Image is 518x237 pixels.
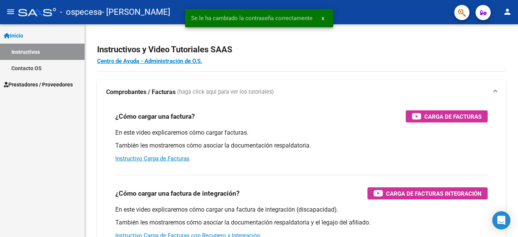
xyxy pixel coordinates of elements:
[492,211,510,229] div: Open Intercom Messenger
[115,129,488,137] p: En este video explicaremos cómo cargar facturas.
[367,187,488,199] button: Carga de Facturas Integración
[424,112,482,121] span: Carga de Facturas
[115,206,488,214] p: En este video explicaremos cómo cargar una factura de integración (discapacidad).
[4,80,73,89] span: Prestadores / Proveedores
[106,88,176,96] strong: Comprobantes / Facturas
[60,4,102,20] span: - ospecesa
[115,111,195,122] h3: ¿Cómo cargar una factura?
[97,42,506,57] h2: Instructivos y Video Tutoriales SAAS
[4,31,23,40] span: Inicio
[115,188,240,199] h3: ¿Cómo cargar una factura de integración?
[503,7,512,16] mat-icon: person
[97,58,202,64] a: Centro de Ayuda - Administración de O.S.
[97,80,506,104] mat-expansion-panel-header: Comprobantes / Facturas (haga click aquí para ver los tutoriales)
[102,4,170,20] span: - [PERSON_NAME]
[406,110,488,122] button: Carga de Facturas
[191,14,312,22] span: Se le ha cambiado la contraseña correctamente
[386,189,482,198] span: Carga de Facturas Integración
[115,141,488,150] p: También les mostraremos cómo asociar la documentación respaldatoria.
[177,88,274,96] span: (haga click aquí para ver los tutoriales)
[322,15,324,22] span: x
[6,7,15,16] mat-icon: menu
[115,218,488,227] p: También les mostraremos cómo asociar la documentación respaldatoria y el legajo del afiliado.
[115,155,190,162] a: Instructivo Carga de Facturas
[316,11,330,25] button: x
